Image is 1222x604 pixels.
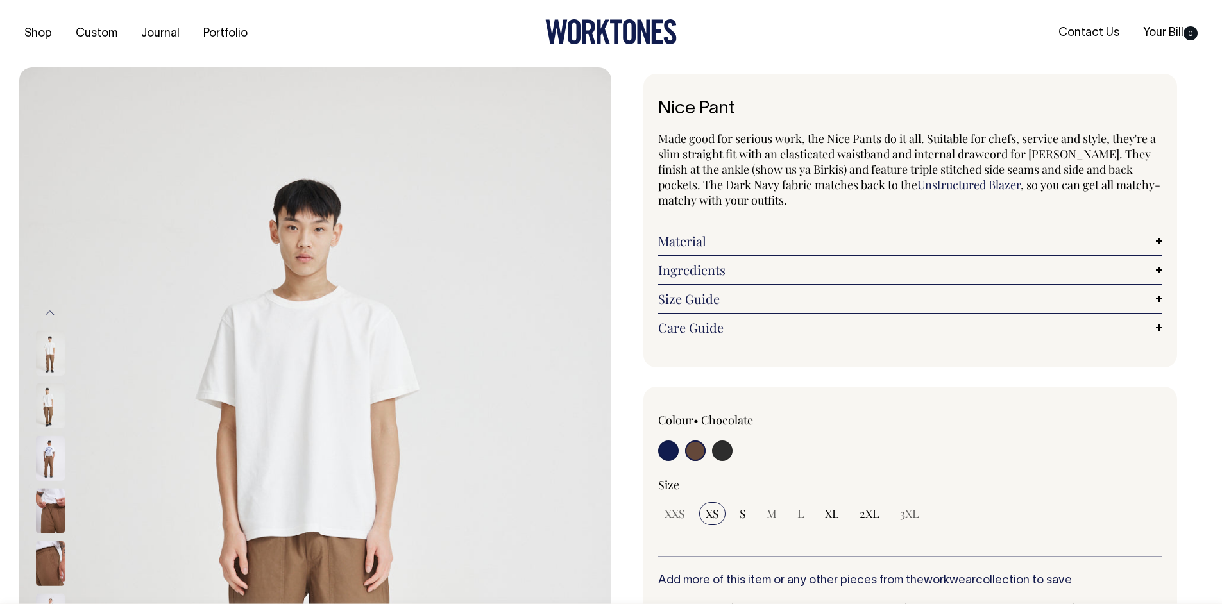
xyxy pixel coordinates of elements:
[791,502,811,525] input: L
[658,262,1163,278] a: Ingredients
[853,502,886,525] input: 2XL
[900,506,919,521] span: 3XL
[658,177,1160,208] span: , so you can get all matchy-matchy with your outfits.
[40,298,60,327] button: Previous
[1053,22,1124,44] a: Contact Us
[658,477,1163,492] div: Size
[894,502,926,525] input: 3XL
[658,99,1163,119] h1: Nice Pant
[658,320,1163,335] a: Care Guide
[706,506,719,521] span: XS
[36,383,65,428] img: chocolate
[658,575,1163,587] h6: Add more of this item or any other pieces from the collection to save
[1184,26,1198,40] span: 0
[36,436,65,481] img: chocolate
[917,177,1021,192] a: Unstructured Blazer
[658,502,692,525] input: XXS
[760,502,783,525] input: M
[36,541,65,586] img: chocolate
[860,506,879,521] span: 2XL
[136,23,185,44] a: Journal
[740,506,746,521] span: S
[924,575,976,586] a: workwear
[797,506,804,521] span: L
[825,506,839,521] span: XL
[198,23,253,44] a: Portfolio
[665,506,685,521] span: XXS
[658,291,1163,306] a: Size Guide
[733,502,752,525] input: S
[19,23,57,44] a: Shop
[658,131,1156,192] span: Made good for serious work, the Nice Pants do it all. Suitable for chefs, service and style, they...
[767,506,777,521] span: M
[36,489,65,533] img: chocolate
[71,23,123,44] a: Custom
[699,502,726,525] input: XS
[701,412,753,428] label: Chocolate
[693,412,699,428] span: •
[819,502,845,525] input: XL
[658,412,860,428] div: Colour
[658,233,1163,249] a: Material
[36,331,65,376] img: chocolate
[1138,22,1203,44] a: Your Bill0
